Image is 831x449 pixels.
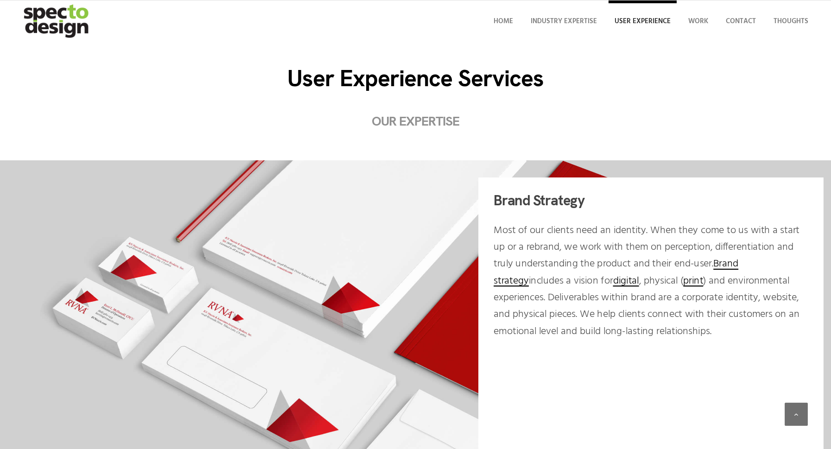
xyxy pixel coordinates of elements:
[768,0,814,42] a: Thoughts
[683,272,703,289] a: print
[572,348,651,415] a: image lynn-brand
[494,16,513,27] span: Home
[525,0,603,42] a: Industry Expertise
[774,16,808,27] span: Thoughts
[531,16,597,27] span: Industry Expertise
[726,16,756,27] span: Contact
[17,0,97,42] img: specto-logo-2020
[494,348,572,415] picture: wedsure-brand
[494,256,738,289] a: Brand strategy
[494,193,808,209] h2: Brand Strategy
[682,0,714,42] a: Work
[613,272,639,289] a: digital
[572,348,651,415] picture: lynn-brand
[688,16,708,27] span: Work
[488,0,519,42] a: Home
[494,222,808,340] p: Most of our clients need an identity. When they come to us with a start up or a rebrand, we work ...
[609,0,677,42] a: User Experience
[494,348,572,415] a: image wedsure-brand
[23,65,808,91] h1: User Experience Services
[190,114,641,128] h2: Our Expertise
[720,0,762,42] a: Contact
[615,16,671,27] span: User Experience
